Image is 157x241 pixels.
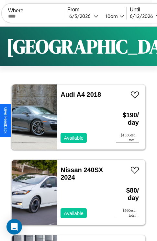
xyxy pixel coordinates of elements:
[61,91,101,98] a: Audi A4 2018
[6,219,22,235] div: Open Intercom Messenger
[8,8,64,14] label: Where
[64,133,84,142] p: Available
[116,208,139,218] div: $ 560 est. total
[67,13,100,19] button: 6/5/2026
[116,133,139,143] div: $ 1330 est. total
[64,209,84,218] p: Available
[116,105,139,133] h3: $ 190 / day
[69,13,94,19] div: 6 / 5 / 2026
[67,7,126,13] label: From
[102,13,119,19] div: 10am
[116,180,139,208] h3: $ 80 / day
[3,107,8,133] div: Give Feedback
[130,13,156,19] div: 6 / 12 / 2026
[61,166,103,181] a: Nissan 240SX 2024
[100,13,126,19] button: 10am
